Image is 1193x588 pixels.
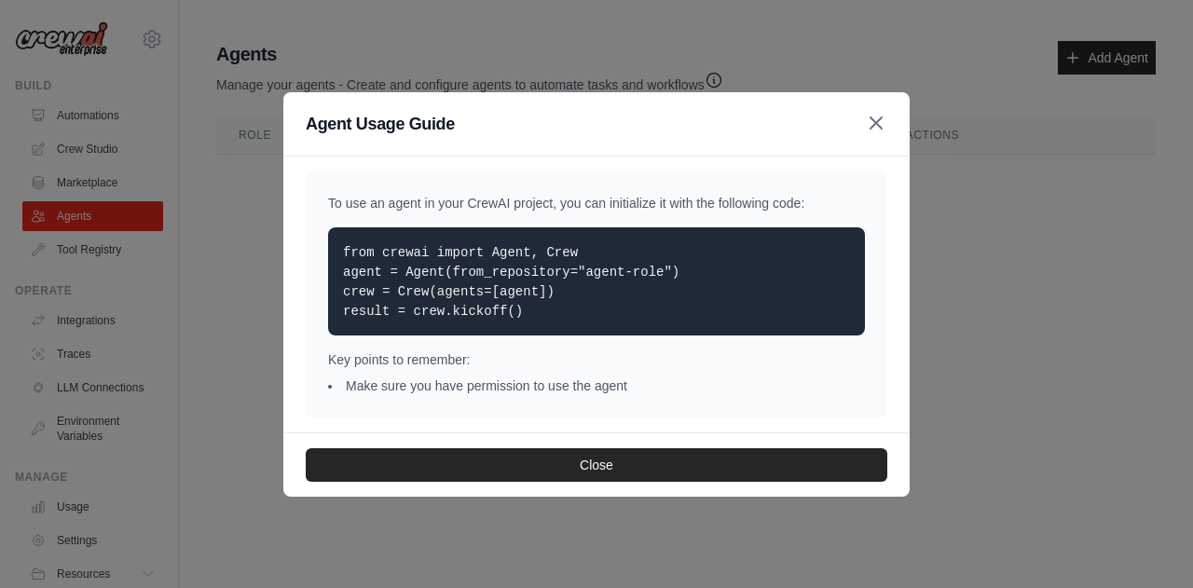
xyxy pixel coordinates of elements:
li: Make sure you have permission to use the agent [328,376,865,395]
p: Key points to remember: [328,350,865,369]
button: Close [306,448,887,482]
p: To use an agent in your CrewAI project, you can initialize it with the following code: [328,194,865,212]
code: from crewai import Agent, Crew agent = Agent(from_repository="agent-role") crew = Crew(agents=[ag... [343,245,679,319]
h3: Agent Usage Guide [306,111,455,137]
